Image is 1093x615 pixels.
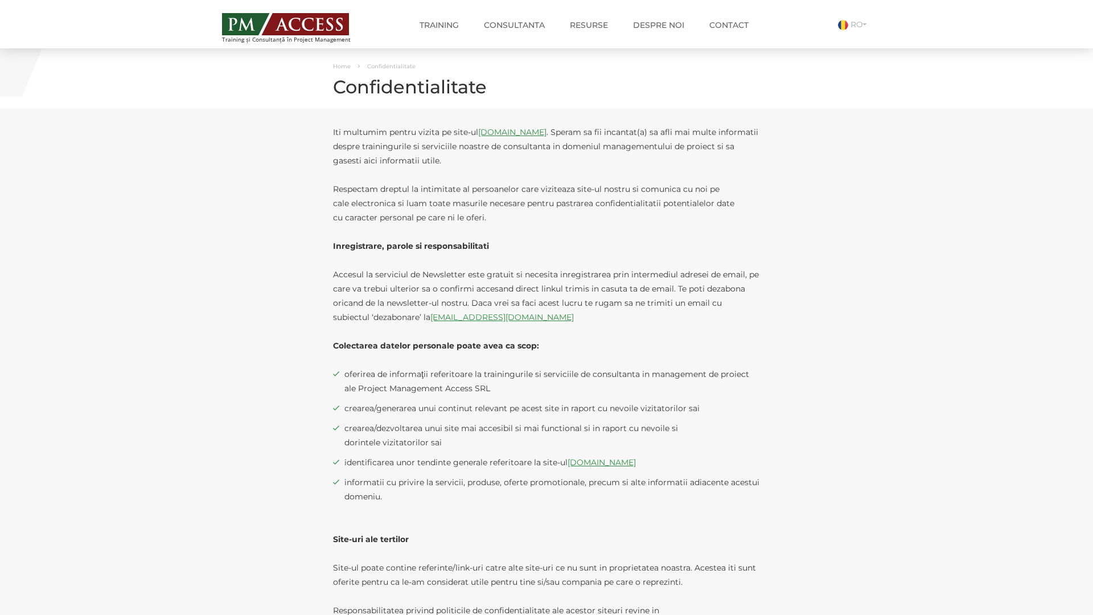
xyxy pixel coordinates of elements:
strong: Inregistrare, parole si responsabilitati [333,241,489,251]
strong: Colectarea datelor personale poate avea ca scop: [333,341,539,351]
p: Accesul la serviciul de Newsletter este gratuit si necesita inregistrarea prin intermediul adrese... [333,268,760,325]
a: RO [838,19,871,30]
span: informatii cu privire la servicii, produse, oferte promotionale, precum si alte informatii adiace... [344,475,760,504]
span: Training și Consultanță în Project Management [222,36,372,43]
a: Home [333,63,351,70]
p: Iti multumim pentru vizita pe site-ul . Speram sa fii incantat(a) sa afli mai multe informatii de... [333,125,760,168]
a: [EMAIL_ADDRESS][DOMAIN_NAME] [430,312,574,322]
a: Consultanta [475,14,553,36]
img: PM ACCESS - Echipa traineri si consultanti certificati PMP: Narciss Popescu, Mihai Olaru, Monica ... [222,13,349,35]
a: Resurse [561,14,617,36]
a: Contact [701,14,757,36]
a: Training [411,14,467,36]
span: crearea/dezvoltarea unui site mai accesibil si mai functional si in raport cu nevoile si dorintel... [344,421,760,450]
span: Confidentialitate [367,63,416,70]
a: Despre noi [624,14,693,36]
span: identificarea unor tendinte generale referitoare la site-ul [344,456,760,470]
a: [DOMAIN_NAME] [478,127,546,137]
a: Training și Consultanță în Project Management [222,10,372,43]
strong: Site-uri ale tertilor [333,534,409,544]
span: oferirea de informaţii referitoare la trainingurile si serviciile de consultanta in management de... [344,367,760,396]
p: Site-ul poate contine referinte/link-uri catre alte site-uri ce nu sunt in proprietatea noastra. ... [333,561,760,589]
h1: Confidentialitate [333,77,760,97]
a: [DOMAIN_NAME] [568,457,636,468]
img: Romana [838,20,848,30]
p: Respectam dreptul la intimitate al persoanelor care viziteaza site-ul nostru si comunica cu noi p... [333,182,760,225]
span: crearea/generarea unui continut relevant pe acest site in raport cu nevoile vizitatorilor sai [344,401,760,416]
